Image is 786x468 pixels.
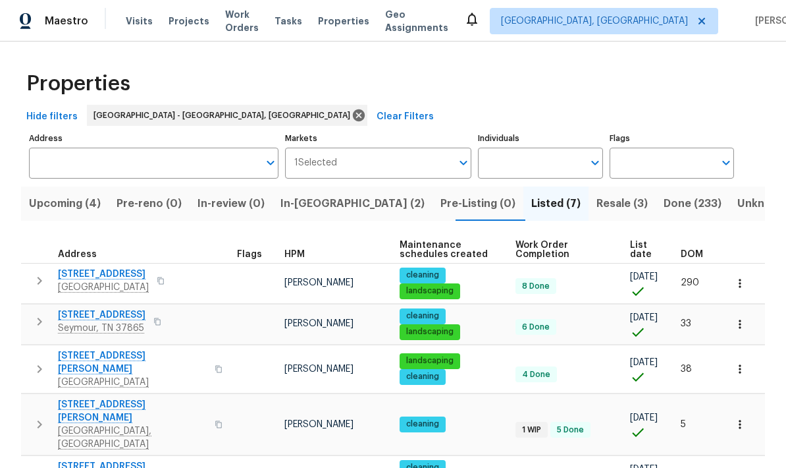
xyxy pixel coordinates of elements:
span: 38 [681,365,692,374]
span: Projects [169,15,209,28]
span: landscaping [401,355,459,366]
span: Properties [26,77,130,90]
span: List date [630,241,658,259]
span: Maestro [45,15,88,28]
span: Done (233) [664,194,721,213]
span: landscaping [401,326,459,337]
span: [PERSON_NAME] [284,278,354,287]
span: 6 Done [517,322,555,333]
button: Clear Filters [371,105,439,129]
span: 5 [681,420,686,429]
span: 1 WIP [517,424,546,436]
span: Visits [126,15,153,28]
label: Individuals [478,134,602,142]
label: Flags [610,134,734,142]
button: Open [261,154,280,172]
div: [GEOGRAPHIC_DATA] - [GEOGRAPHIC_DATA], [GEOGRAPHIC_DATA] [87,105,367,126]
span: [PERSON_NAME] [284,365,354,374]
label: Address [29,134,278,142]
span: [GEOGRAPHIC_DATA] - [GEOGRAPHIC_DATA], [GEOGRAPHIC_DATA] [93,109,355,122]
span: In-review (0) [197,194,265,213]
span: Work Orders [225,8,259,34]
span: [DATE] [630,358,658,367]
span: Listed (7) [531,194,581,213]
span: 1 Selected [294,158,337,169]
button: Open [586,154,604,172]
span: [PERSON_NAME] [284,319,354,328]
button: Open [454,154,473,172]
span: [PERSON_NAME] [284,420,354,429]
span: [DATE] [630,313,658,322]
span: In-[GEOGRAPHIC_DATA] (2) [280,194,425,213]
span: 290 [681,278,699,287]
button: Open [717,154,735,172]
span: Geo Assignments [385,8,448,34]
span: Work Order Completion [515,241,608,259]
label: Markets [285,134,472,142]
span: Upcoming (4) [29,194,101,213]
span: [DATE] [630,413,658,423]
span: HPM [284,250,305,259]
span: Tasks [275,16,302,26]
span: cleaning [401,419,444,430]
span: Address [58,250,97,259]
span: Pre-reno (0) [117,194,182,213]
span: Resale (3) [596,194,648,213]
span: 33 [681,319,691,328]
span: DOM [681,250,703,259]
span: 8 Done [517,281,555,292]
span: Maintenance schedules created [400,241,493,259]
span: Properties [318,15,369,28]
span: 5 Done [552,424,589,436]
span: Clear Filters [377,109,434,125]
span: Hide filters [26,109,78,125]
span: cleaning [401,270,444,281]
span: Pre-Listing (0) [440,194,515,213]
button: Hide filters [21,105,83,129]
span: landscaping [401,285,459,297]
span: [DATE] [630,272,658,281]
span: 4 Done [517,369,556,380]
span: [GEOGRAPHIC_DATA], [GEOGRAPHIC_DATA] [501,15,688,28]
span: cleaning [401,310,444,322]
span: cleaning [401,371,444,382]
span: Flags [237,250,262,259]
